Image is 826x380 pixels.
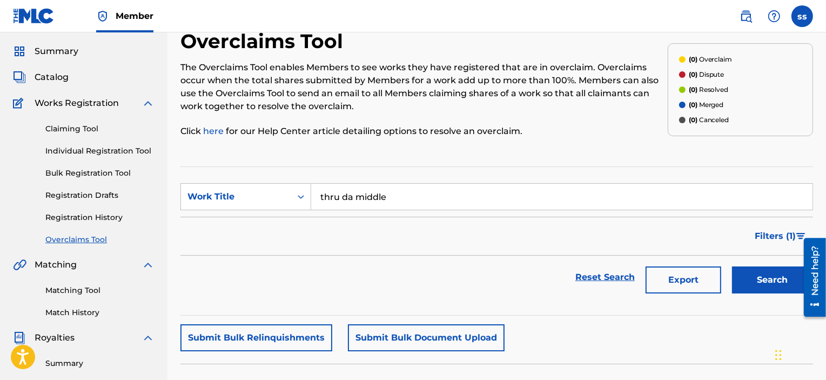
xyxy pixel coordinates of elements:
[45,307,155,318] a: Match History
[142,97,155,110] img: expand
[689,55,697,63] span: (0)
[35,331,75,344] span: Royalties
[689,85,729,95] p: Resolved
[740,10,753,23] img: search
[96,10,109,23] img: Top Rightsholder
[116,10,153,22] span: Member
[35,97,119,110] span: Works Registration
[45,123,155,135] a: Claiming Tool
[45,285,155,296] a: Matching Tool
[570,265,640,289] a: Reset Search
[142,258,155,271] img: expand
[45,358,155,369] a: Summary
[13,8,55,24] img: MLC Logo
[187,190,285,203] div: Work Title
[796,234,826,321] iframe: Resource Center
[768,10,781,23] img: help
[13,45,78,58] a: SummarySummary
[45,145,155,157] a: Individual Registration Tool
[763,5,785,27] div: Help
[689,115,729,125] p: Canceled
[775,339,782,371] div: Drag
[180,29,348,54] h2: Overclaims Tool
[735,5,757,27] a: Public Search
[180,125,668,138] p: Click for our Help Center article detailing options to resolve an overclaim.
[791,5,813,27] div: User Menu
[772,328,826,380] iframe: Chat Widget
[796,233,805,239] img: filter
[180,183,813,299] form: Search Form
[13,71,26,84] img: Catalog
[35,45,78,58] span: Summary
[45,212,155,223] a: Registration History
[348,324,505,351] button: Submit Bulk Document Upload
[45,168,155,179] a: Bulk Registration Tool
[13,331,26,344] img: Royalties
[45,190,155,201] a: Registration Drafts
[35,71,69,84] span: Catalog
[689,116,697,124] span: (0)
[13,45,26,58] img: Summary
[13,71,69,84] a: CatalogCatalog
[689,100,724,110] p: Merged
[732,266,813,294] button: Search
[13,97,27,110] img: Works Registration
[689,85,697,94] span: (0)
[689,70,724,79] p: Dispute
[689,101,697,109] span: (0)
[45,234,155,245] a: Overclaims Tool
[689,55,733,64] p: Overclaim
[13,258,26,271] img: Matching
[203,126,226,136] a: here
[142,331,155,344] img: expand
[35,258,77,271] span: Matching
[755,230,796,243] span: Filters ( 1 )
[180,61,668,113] p: The Overclaims Tool enables Members to see works they have registered that are in overclaim. Over...
[646,266,721,294] button: Export
[180,324,332,351] button: Submit Bulk Relinquishments
[748,223,813,250] button: Filters (1)
[689,70,697,78] span: (0)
